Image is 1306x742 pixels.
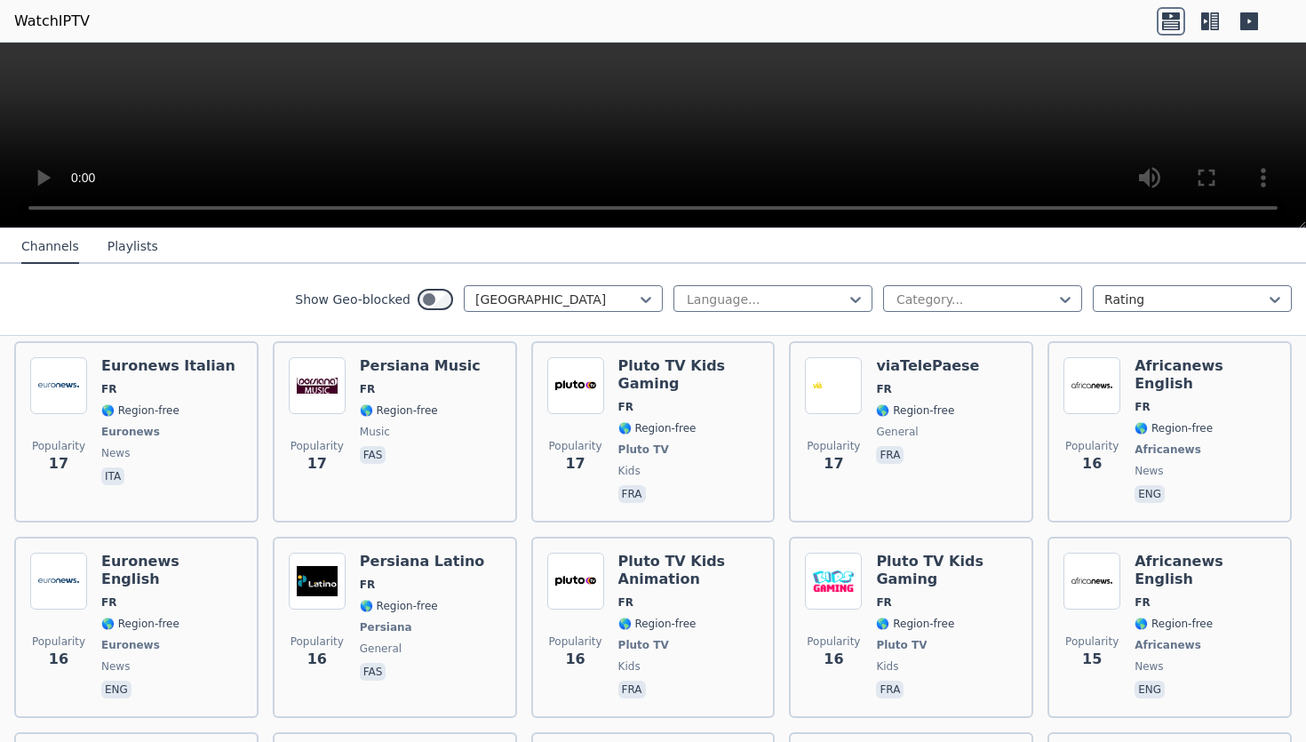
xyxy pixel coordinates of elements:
img: viaTelePaese [805,357,862,414]
span: 15 [1082,649,1102,670]
span: Euronews [101,638,160,652]
span: kids [618,659,641,674]
span: 16 [1082,453,1102,475]
span: Euronews [101,425,160,439]
span: FR [618,400,633,414]
h6: viaTelePaese [876,357,979,375]
span: FR [876,382,891,396]
span: 🌎 Region-free [101,617,179,631]
span: news [1135,464,1163,478]
img: Pluto TV Kids Gaming [547,357,604,414]
button: Playlists [108,230,158,264]
p: eng [101,681,131,698]
span: FR [1135,595,1150,610]
h6: Africanews English [1135,357,1276,393]
span: Popularity [32,439,85,453]
span: 🌎 Region-free [101,403,179,418]
span: Popularity [807,634,860,649]
span: Popularity [807,439,860,453]
img: Africanews English [1063,357,1120,414]
span: Pluto TV [876,638,927,652]
span: news [101,446,130,460]
span: 🌎 Region-free [618,421,697,435]
p: eng [1135,485,1165,503]
span: Popularity [1065,634,1119,649]
span: news [1135,659,1163,674]
span: FR [876,595,891,610]
h6: Africanews English [1135,553,1276,588]
span: 16 [307,649,327,670]
img: Africanews English [1063,553,1120,610]
h6: Persiana Music [360,357,481,375]
span: Africanews [1135,443,1201,457]
span: general [360,642,402,656]
span: Popularity [549,634,602,649]
span: news [101,659,130,674]
span: 16 [824,649,843,670]
span: Popularity [291,439,344,453]
h6: Persiana Latino [360,553,485,570]
img: Persiana Latino [289,553,346,610]
span: 17 [565,453,585,475]
h6: Pluto TV Kids Animation [618,553,760,588]
span: 🌎 Region-free [360,403,438,418]
label: Show Geo-blocked [295,291,410,308]
span: 17 [307,453,327,475]
img: Pluto TV Kids Gaming [805,553,862,610]
span: FR [101,382,116,396]
p: fra [618,485,646,503]
span: FR [618,595,633,610]
h6: Euronews English [101,553,243,588]
h6: Euronews Italian [101,357,235,375]
span: 16 [565,649,585,670]
span: 🌎 Region-free [1135,617,1213,631]
button: Channels [21,230,79,264]
img: Pluto TV Kids Animation [547,553,604,610]
span: 17 [824,453,843,475]
span: FR [360,382,375,396]
img: Euronews Italian [30,357,87,414]
span: FR [360,578,375,592]
span: FR [1135,400,1150,414]
p: fas [360,446,386,464]
span: general [876,425,918,439]
span: kids [876,659,898,674]
span: 🌎 Region-free [876,617,954,631]
a: WatchIPTV [14,11,90,32]
span: FR [101,595,116,610]
span: 17 [49,453,68,475]
span: Popularity [32,634,85,649]
img: Euronews English [30,553,87,610]
p: fas [360,663,386,681]
span: kids [618,464,641,478]
span: Popularity [549,439,602,453]
span: Pluto TV [618,443,669,457]
span: Africanews [1135,638,1201,652]
span: 🌎 Region-free [876,403,954,418]
span: Popularity [291,634,344,649]
span: Pluto TV [618,638,669,652]
span: 16 [49,649,68,670]
h6: Pluto TV Kids Gaming [876,553,1017,588]
span: Popularity [1065,439,1119,453]
p: fra [618,681,646,698]
p: eng [1135,681,1165,698]
span: 🌎 Region-free [360,599,438,613]
span: 🌎 Region-free [618,617,697,631]
p: ita [101,467,124,485]
span: Persiana [360,620,412,634]
span: music [360,425,390,439]
img: Persiana Music [289,357,346,414]
h6: Pluto TV Kids Gaming [618,357,760,393]
p: fra [876,681,904,698]
p: fra [876,446,904,464]
span: 🌎 Region-free [1135,421,1213,435]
